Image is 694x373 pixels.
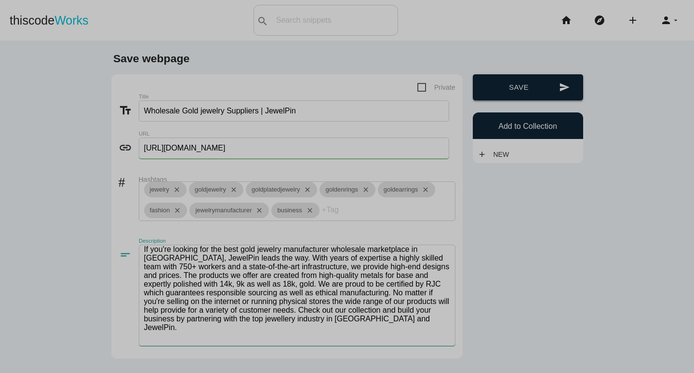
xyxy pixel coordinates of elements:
[144,203,187,218] div: fashion
[139,94,392,100] label: Title
[322,200,380,220] input: +Tag
[478,122,578,131] h6: Add to Collection
[254,5,271,35] button: search
[54,14,88,27] span: Works
[119,173,139,187] i: #
[478,146,514,163] a: addNew
[139,131,392,137] label: URL
[559,74,570,100] i: send
[660,5,672,36] i: person
[378,182,436,197] div: goldearrings
[226,182,238,197] i: close
[358,182,370,197] i: close
[119,248,139,262] i: short_text
[119,141,139,154] i: link
[169,182,181,197] i: close
[189,203,269,218] div: jewelrymanufacturer
[627,5,639,36] i: add
[473,74,583,100] button: sendSave
[257,6,268,37] i: search
[113,52,189,65] b: Save webpage
[144,182,187,197] div: jewelry
[418,182,429,197] i: close
[417,82,455,94] span: Private
[252,203,263,218] i: close
[300,182,311,197] i: close
[10,5,89,36] a: thiscodeWorks
[271,203,319,218] div: business
[139,138,449,159] input: Enter link to webpage
[189,182,243,197] div: goldjewelry
[302,203,314,218] i: close
[478,146,486,163] i: add
[139,176,455,183] label: Hashtags
[246,182,317,197] div: goldplatedjewelry
[594,5,605,36] i: explore
[672,5,680,36] i: arrow_drop_down
[139,100,449,122] input: What does this link to?
[139,238,392,244] label: Description
[320,182,375,197] div: goldenrings
[170,203,181,218] i: close
[561,5,572,36] i: home
[119,104,139,117] i: text_fields
[271,10,398,30] input: Search snippets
